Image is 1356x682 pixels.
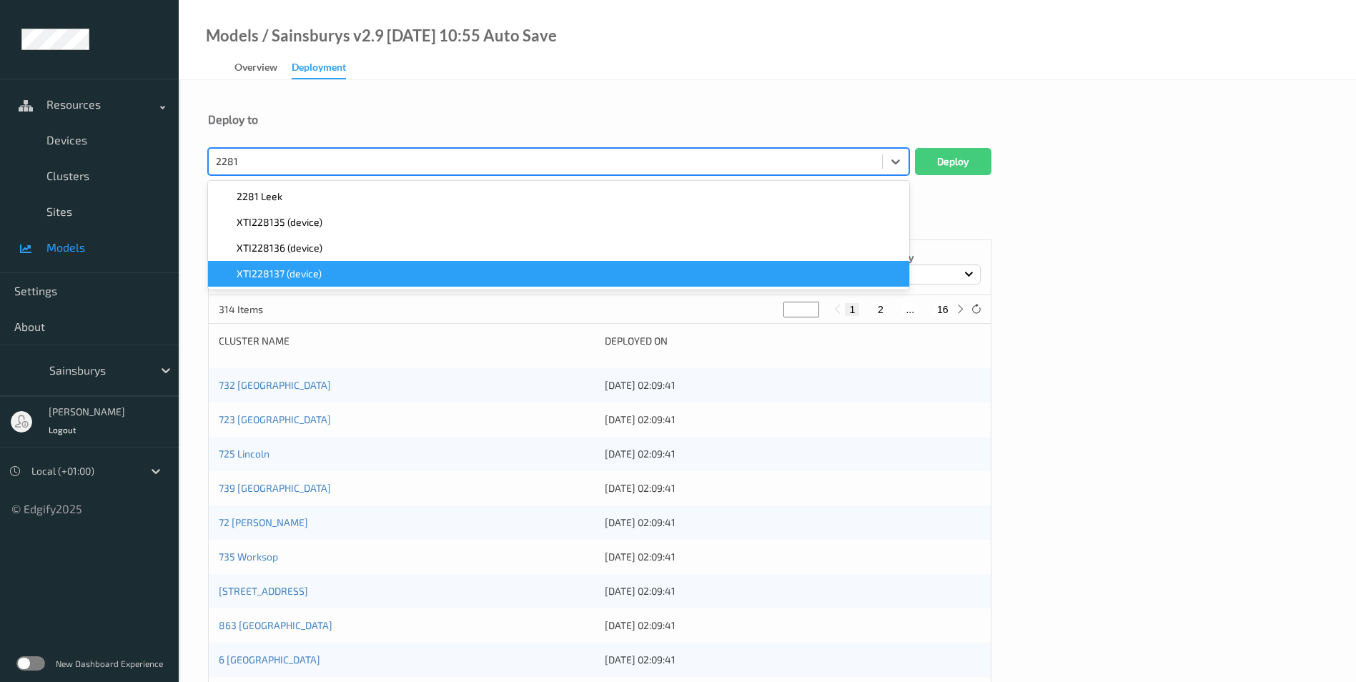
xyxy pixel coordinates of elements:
[219,653,320,666] a: 6 [GEOGRAPHIC_DATA]
[901,303,919,316] button: ...
[219,448,269,460] a: 725 Lincoln
[208,112,1327,127] div: Deploy to
[933,303,953,316] button: 16
[605,482,675,494] span: [DATE] 02:09:41
[605,516,675,528] span: [DATE] 02:09:41
[605,334,981,348] div: Deployed on
[219,516,308,528] a: 72 [PERSON_NAME]
[292,60,346,79] div: Deployment
[206,29,259,43] a: Models
[605,585,675,597] span: [DATE] 02:09:41
[219,482,331,494] a: 739 [GEOGRAPHIC_DATA]
[845,303,859,316] button: 1
[219,379,331,391] a: 732 [GEOGRAPHIC_DATA]
[605,413,675,425] span: [DATE] 02:09:41
[292,58,360,79] a: Deployment
[219,585,308,597] a: [STREET_ADDRESS]
[605,550,675,563] span: [DATE] 02:09:41
[605,379,675,391] span: [DATE] 02:09:41
[234,58,292,78] a: Overview
[237,215,322,229] span: XTI228135 (device)
[234,60,277,78] div: Overview
[219,550,278,563] a: 735 Worksop
[881,250,981,265] p: Sort by
[219,334,595,348] div: Cluster Name
[605,619,675,631] span: [DATE] 02:09:41
[237,241,322,255] span: XTI228136 (device)
[219,302,326,317] p: 314 Items
[237,267,322,281] span: XTI228137 (device)
[874,303,888,316] button: 2
[605,653,675,666] span: [DATE] 02:09:41
[219,413,331,425] a: 723 [GEOGRAPHIC_DATA]
[605,448,675,460] span: [DATE] 02:09:41
[219,619,332,631] a: 863 [GEOGRAPHIC_DATA]
[915,148,991,175] button: Deploy
[259,29,557,43] div: / Sainsburys v2.9 [DATE] 10:55 Auto Save
[237,189,282,204] span: 2281 Leek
